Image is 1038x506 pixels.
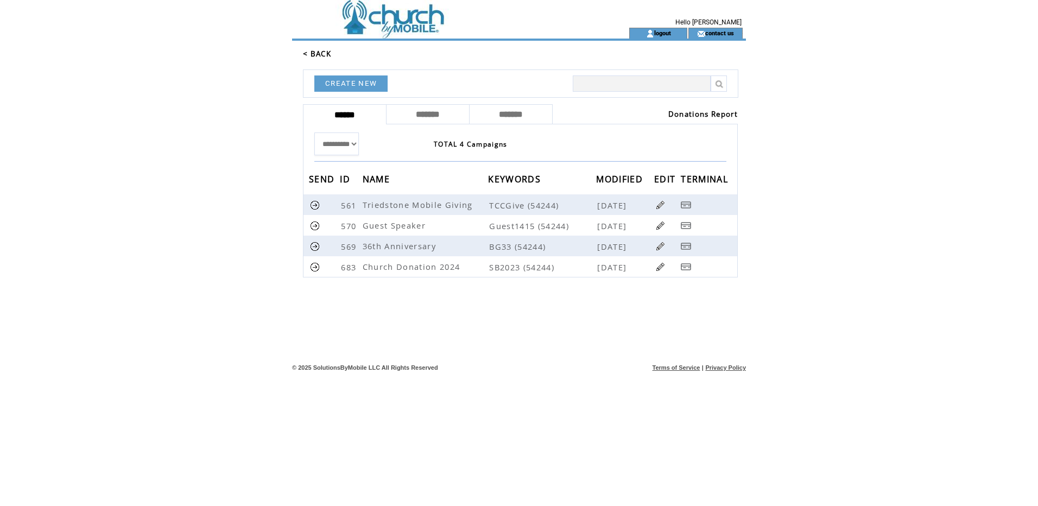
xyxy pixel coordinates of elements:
img: account_icon.gif [646,29,654,38]
span: TOTAL 4 Campaigns [434,140,508,149]
span: TCCGive (54244) [489,200,595,211]
span: | [702,364,704,371]
span: 683 [341,262,359,273]
span: SEND [309,170,337,191]
a: NAME [363,175,393,182]
a: MODIFIED [596,175,645,182]
span: Triedstone Mobile Giving [363,199,476,210]
a: Terms of Service [653,364,700,371]
a: contact us [705,29,734,36]
span: 36th Anniversary [363,241,439,251]
a: logout [654,29,671,36]
a: Privacy Policy [705,364,746,371]
span: [DATE] [597,262,629,273]
a: Donations Report [668,109,738,119]
span: NAME [363,170,393,191]
a: ID [340,175,353,182]
span: 570 [341,220,359,231]
span: Church Donation 2024 [363,261,463,272]
span: SB2023 (54244) [489,262,595,273]
span: © 2025 SolutionsByMobile LLC All Rights Reserved [292,364,438,371]
img: contact_us_icon.gif [697,29,705,38]
span: ID [340,170,353,191]
a: CREATE NEW [314,75,388,92]
a: < BACK [303,49,331,59]
span: [DATE] [597,200,629,211]
span: 569 [341,241,359,252]
span: [DATE] [597,241,629,252]
span: EDIT [654,170,678,191]
span: KEYWORDS [488,170,543,191]
span: MODIFIED [596,170,645,191]
span: Guest Speaker [363,220,428,231]
span: Guest1415 (54244) [489,220,595,231]
span: 561 [341,200,359,211]
a: KEYWORDS [488,175,543,182]
span: [DATE] [597,220,629,231]
span: Hello [PERSON_NAME] [675,18,742,26]
span: BG33 (54244) [489,241,595,252]
span: TERMINAL [681,170,731,191]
